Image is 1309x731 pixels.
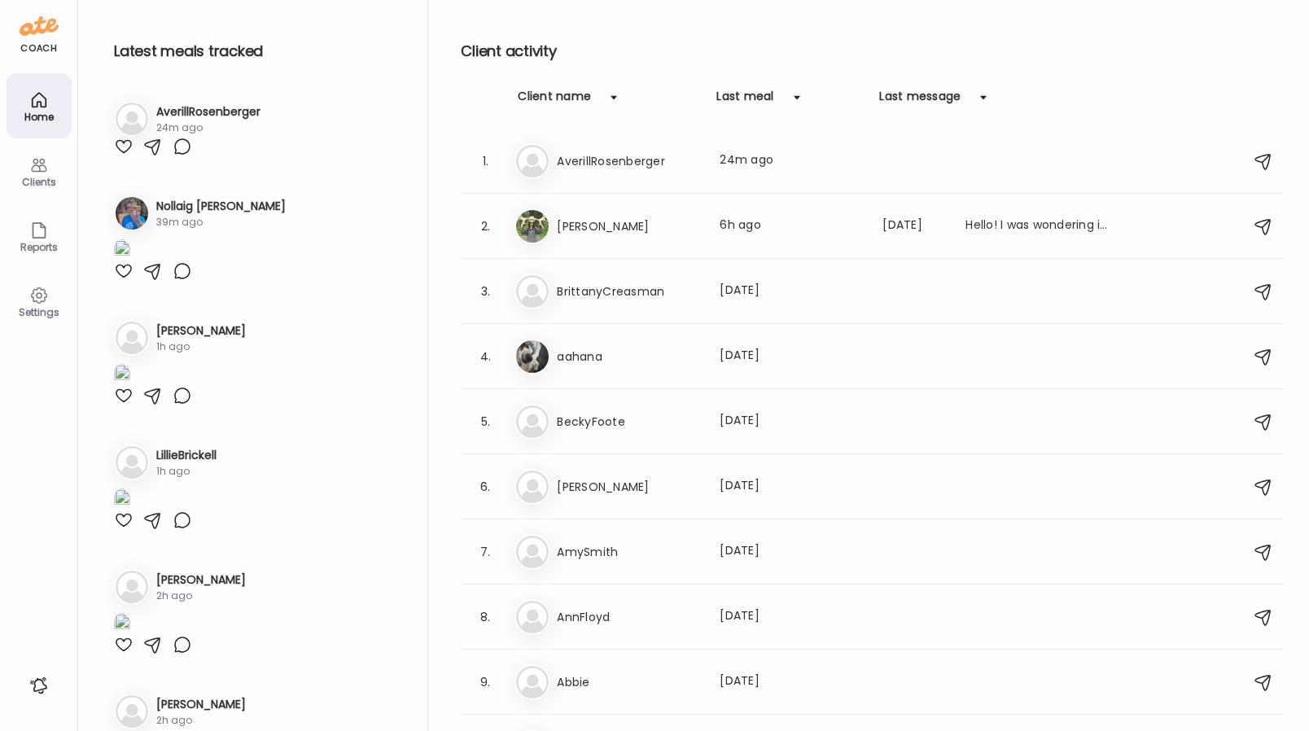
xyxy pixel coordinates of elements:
div: [DATE] [720,607,863,627]
img: bg-avatar-default.svg [516,405,549,438]
div: [DATE] [882,217,946,236]
h3: AnnFloyd [557,607,700,627]
img: bg-avatar-default.svg [516,536,549,568]
div: Reports [10,242,68,252]
div: [DATE] [720,542,863,562]
h2: Latest meals tracked [114,39,401,63]
div: [DATE] [720,282,863,301]
div: Hello! I was wondering if I get a craving for soda, do you recommend olipop/poppi drinks? [965,217,1109,236]
img: avatars%2FtWGZA4JeKxP2yWK9tdH6lKky5jf1 [116,197,148,230]
img: bg-avatar-default.svg [116,571,148,603]
div: Last meal [716,88,773,114]
img: images%2FtWGZA4JeKxP2yWK9tdH6lKky5jf1%2F5NaRJWnGiZccuQRYpZXK%2FzrDVD8aHA7Ui9gxGm9wi_1080 [114,239,130,261]
img: ate [20,13,59,39]
div: [DATE] [720,477,863,497]
h3: BeckyFoote [557,412,700,431]
img: avatars%2FguMlrAoU3Qe0WxLzca1mfYkwLcQ2 [516,210,549,243]
div: [DATE] [720,412,863,431]
img: bg-avatar-default.svg [116,446,148,479]
h2: Client activity [461,39,1283,63]
div: Last message [879,88,961,114]
h3: [PERSON_NAME] [156,571,246,589]
div: Clients [10,177,68,187]
h3: AverillRosenberger [557,151,700,171]
h3: BrittanyCreasman [557,282,700,301]
div: 1. [475,151,495,171]
img: bg-avatar-default.svg [516,471,549,503]
img: bg-avatar-default.svg [516,145,549,177]
img: bg-avatar-default.svg [516,601,549,633]
img: bg-avatar-default.svg [116,322,148,354]
h3: AverillRosenberger [156,103,260,120]
div: 8. [475,607,495,627]
img: bg-avatar-default.svg [116,695,148,728]
div: 5. [475,412,495,431]
img: bg-avatar-default.svg [116,103,148,135]
div: 7. [475,542,495,562]
h3: [PERSON_NAME] [557,217,700,236]
h3: Abbie [557,672,700,692]
div: [DATE] [720,672,863,692]
img: bg-avatar-default.svg [516,666,549,698]
div: Settings [10,307,68,317]
h3: aahana [557,347,700,366]
div: 2h ago [156,713,246,728]
div: 6h ago [720,217,863,236]
div: 24m ago [720,151,863,171]
div: 2h ago [156,589,246,603]
div: 6. [475,477,495,497]
img: images%2Fm4Nv6Rby8pPtpFXfYIONKFnL65C3%2F9q1YV27HWKfnMKfTOKAp%2FiCnH9DrRmPpoT9mQ584c_1080 [114,488,130,510]
h3: [PERSON_NAME] [557,477,700,497]
div: 1h ago [156,464,217,479]
div: 2. [475,217,495,236]
div: 39m ago [156,215,286,230]
div: Home [10,112,68,122]
h3: [PERSON_NAME] [156,696,246,713]
div: [DATE] [720,347,863,366]
div: coach [20,42,57,55]
h3: [PERSON_NAME] [156,322,246,339]
img: avatars%2F38aO6Owoi3OlQMQwxrh6Itp12V92 [516,340,549,373]
img: images%2FMKnNV39bddbABUmHKbdnE2Uma302%2FcQgPUAVxaFvR0svQnyyr%2Fctf72dwHJd5S6BGSYbBT_1080 [114,613,130,635]
div: 24m ago [156,120,260,135]
img: bg-avatar-default.svg [516,275,549,308]
h3: LillieBrickell [156,447,217,464]
div: 9. [475,672,495,692]
div: Client name [518,88,591,114]
h3: Nollaig [PERSON_NAME] [156,198,286,215]
div: 1h ago [156,339,246,354]
div: 4. [475,347,495,366]
img: images%2FJdB2gNw2FZMKqUIAt3aI9njhI6D3%2FOZl8lYHgPXfQY4fLNaJC%2FmqvkNl70INBMouC1drxL_1080 [114,364,130,386]
div: 3. [475,282,495,301]
h3: AmySmith [557,542,700,562]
